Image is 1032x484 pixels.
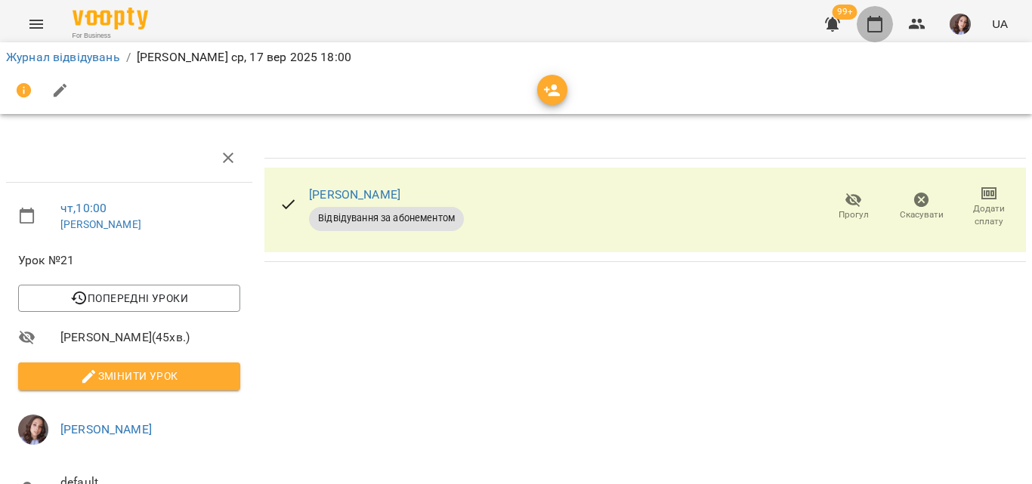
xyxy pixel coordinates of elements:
[820,186,888,228] button: Прогул
[126,48,131,66] li: /
[955,186,1023,228] button: Додати сплату
[964,202,1014,228] span: Додати сплату
[137,48,351,66] p: [PERSON_NAME] ср, 17 вер 2025 18:00
[18,415,48,445] img: 8e6d9769290247367f0f90eeedd3a5ee.jpg
[30,289,228,307] span: Попередні уроки
[900,208,944,221] span: Скасувати
[18,285,240,312] button: Попередні уроки
[309,187,400,202] a: [PERSON_NAME]
[992,16,1008,32] span: UA
[60,201,107,215] a: чт , 10:00
[73,31,148,41] span: For Business
[833,5,857,20] span: 99+
[18,6,54,42] button: Menu
[60,218,141,230] a: [PERSON_NAME]
[6,48,1026,66] nav: breadcrumb
[60,422,152,436] a: [PERSON_NAME]
[950,14,971,35] img: 8e6d9769290247367f0f90eeedd3a5ee.jpg
[30,367,228,385] span: Змінити урок
[60,328,240,347] span: [PERSON_NAME] ( 45 хв. )
[986,10,1014,38] button: UA
[18,362,240,390] button: Змінити урок
[888,186,956,228] button: Скасувати
[839,208,869,221] span: Прогул
[73,8,148,29] img: Voopty Logo
[6,50,120,64] a: Журнал відвідувань
[18,251,240,270] span: Урок №21
[309,211,464,225] span: Відвідування за абонементом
